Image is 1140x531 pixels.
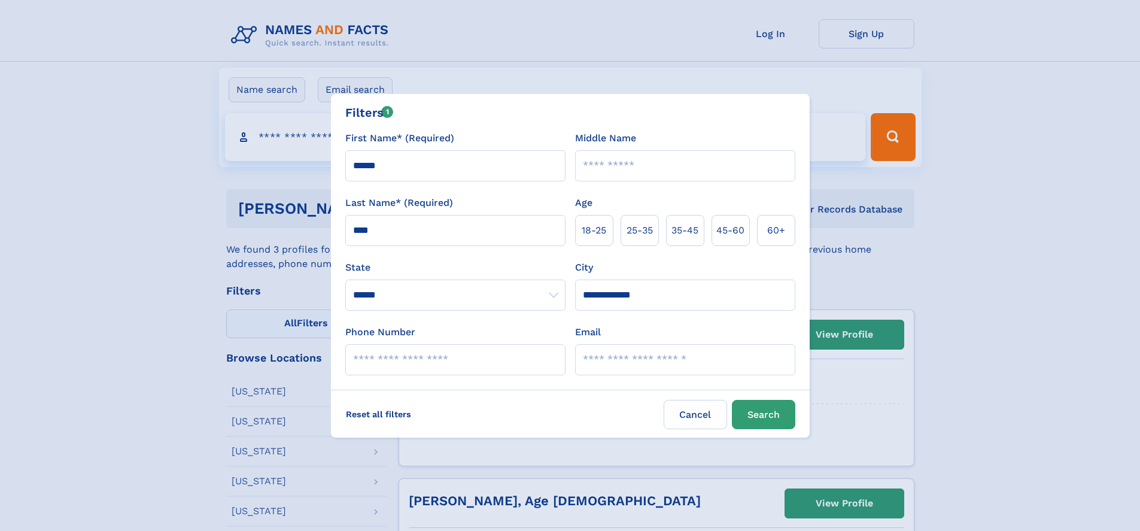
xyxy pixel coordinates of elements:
div: Filters [345,104,394,122]
button: Search [732,400,795,429]
label: Age [575,196,592,210]
label: Reset all filters [338,400,419,429]
span: 60+ [767,223,785,238]
span: 25‑35 [627,223,653,238]
label: Last Name* (Required) [345,196,453,210]
label: Middle Name [575,131,636,145]
label: Email [575,325,601,339]
span: 35‑45 [671,223,698,238]
label: Cancel [664,400,727,429]
label: City [575,260,593,275]
label: State [345,260,566,275]
label: Phone Number [345,325,415,339]
span: 18‑25 [582,223,606,238]
span: 45‑60 [716,223,744,238]
label: First Name* (Required) [345,131,454,145]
